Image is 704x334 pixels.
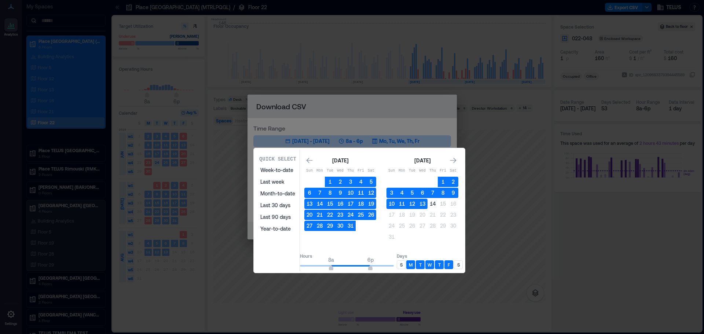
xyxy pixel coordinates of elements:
button: 31 [345,221,356,231]
button: 3 [386,188,397,198]
p: Sat [448,168,458,174]
button: Month-to-date [256,188,300,199]
p: Wed [335,168,345,174]
button: 1 [438,177,448,187]
th: Saturday [448,166,458,176]
th: Monday [397,166,407,176]
button: 5 [407,188,417,198]
button: 17 [345,199,356,209]
th: Monday [315,166,325,176]
button: 16 [335,199,345,209]
button: 21 [428,210,438,220]
p: Mon [397,168,407,174]
p: Sun [386,168,397,174]
button: 4 [356,177,366,187]
th: Sunday [304,166,315,176]
button: 11 [397,199,407,209]
button: 26 [366,210,376,220]
button: 2 [448,177,458,187]
p: Sun [304,168,315,174]
button: Year-to-date [256,223,300,235]
button: 8 [325,188,335,198]
button: 27 [417,221,428,231]
button: 4 [397,188,407,198]
button: 6 [417,188,428,198]
button: 10 [386,199,397,209]
button: 25 [397,221,407,231]
button: 5 [366,177,376,187]
button: 20 [304,210,315,220]
p: Tue [407,168,417,174]
p: S [457,262,460,268]
p: Fri [356,168,366,174]
p: Mon [315,168,325,174]
button: 25 [356,210,366,220]
th: Wednesday [335,166,345,176]
button: 21 [315,210,325,220]
th: Tuesday [325,166,335,176]
button: 14 [315,199,325,209]
p: Tue [325,168,335,174]
div: [DATE] [330,156,351,165]
button: 11 [356,188,366,198]
th: Thursday [345,166,356,176]
button: 12 [407,199,417,209]
button: 28 [428,221,438,231]
p: Hours [300,253,394,259]
button: 20 [417,210,428,220]
button: 17 [386,210,397,220]
th: Thursday [428,166,438,176]
button: 15 [325,199,335,209]
button: 26 [407,221,417,231]
button: Go to previous month [304,155,315,166]
th: Friday [438,166,448,176]
p: Days [397,253,463,259]
button: 19 [366,199,376,209]
button: 18 [397,210,407,220]
th: Tuesday [407,166,417,176]
button: 10 [345,188,356,198]
button: 29 [325,221,335,231]
p: Sat [366,168,376,174]
button: 31 [386,232,397,242]
button: 14 [428,199,438,209]
button: 24 [345,210,356,220]
p: Quick Select [259,155,296,163]
button: Last week [256,176,300,188]
button: 29 [438,221,448,231]
button: 2 [335,177,345,187]
button: 28 [315,221,325,231]
span: 6p [367,257,374,263]
span: 8a [328,257,334,263]
p: W [428,262,432,268]
th: Saturday [366,166,376,176]
p: Wed [417,168,428,174]
button: 7 [428,188,438,198]
th: Sunday [386,166,397,176]
p: T [438,262,441,268]
p: F [448,262,450,268]
button: 1 [325,177,335,187]
th: Wednesday [417,166,428,176]
p: M [409,262,412,268]
th: Friday [356,166,366,176]
button: 30 [448,221,458,231]
button: Last 90 days [256,211,300,223]
button: Week-to-date [256,164,300,176]
button: 7 [315,188,325,198]
p: Thu [345,168,356,174]
button: 22 [325,210,335,220]
button: 16 [448,199,458,209]
button: 3 [345,177,356,187]
button: 12 [366,188,376,198]
button: 6 [304,188,315,198]
button: 8 [438,188,448,198]
button: 13 [304,199,315,209]
button: 15 [438,199,448,209]
button: 30 [335,221,345,231]
button: 23 [335,210,345,220]
button: Last 30 days [256,199,300,211]
button: 9 [448,188,458,198]
button: 23 [448,210,458,220]
button: 9 [335,188,345,198]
